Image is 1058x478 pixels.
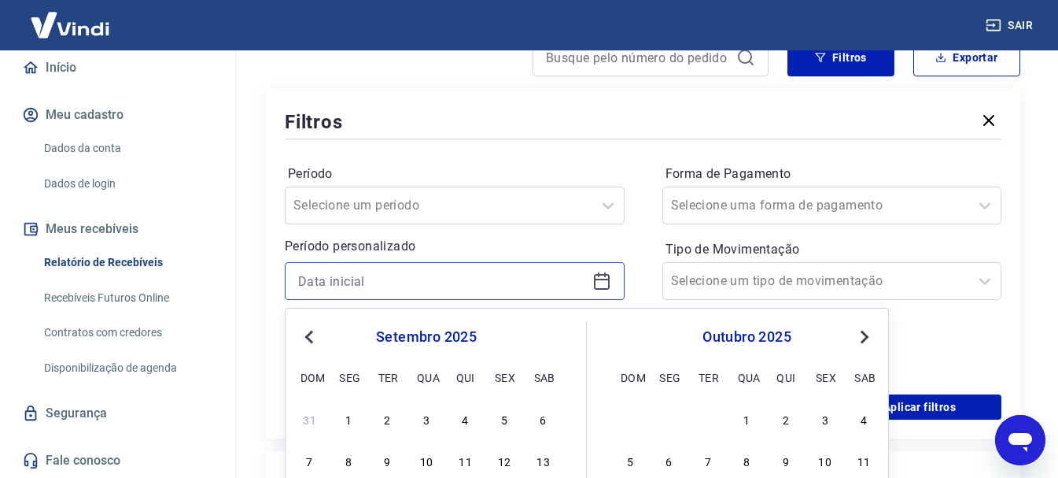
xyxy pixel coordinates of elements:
[495,368,514,387] div: sex
[38,132,216,165] a: Dados da conta
[738,451,757,470] div: Choose quarta-feira, 8 de outubro de 2025
[854,409,873,428] div: Choose sábado, 4 de outubro de 2025
[776,409,795,428] div: Choose quinta-feira, 2 de outubro de 2025
[456,368,475,387] div: qui
[298,328,555,346] div: setembro 2025
[19,1,121,49] img: Vindi
[546,46,730,69] input: Busque pelo número do pedido
[854,368,873,387] div: sab
[659,451,678,470] div: Choose segunda-feira, 6 de outubro de 2025
[787,39,894,76] button: Filtros
[19,443,216,478] a: Fale conosco
[339,409,358,428] div: Choose segunda-feira, 1 de setembro de 2025
[19,396,216,431] a: Segurança
[339,368,358,387] div: seg
[855,328,874,346] button: Next Month
[285,109,343,135] h5: Filtros
[995,415,1045,465] iframe: Botão para abrir a janela de mensagens, conversa em andamento
[816,409,835,428] div: Choose sexta-feira, 3 de outubro de 2025
[618,328,876,346] div: outubro 2025
[288,165,621,183] label: Período
[19,50,216,85] a: Início
[738,409,757,428] div: Choose quarta-feira, 1 de outubro de 2025
[621,368,640,387] div: dom
[776,368,795,387] div: qui
[621,451,640,470] div: Choose domingo, 5 de outubro de 2025
[298,269,586,293] input: Data inicial
[38,168,216,200] a: Dados de login
[534,368,553,387] div: sab
[19,212,216,246] button: Meus recebíveis
[816,451,835,470] div: Choose sexta-feira, 10 de outubro de 2025
[913,39,1020,76] button: Exportar
[38,246,216,279] a: Relatório de Recebíveis
[816,368,835,387] div: sex
[659,409,678,428] div: Choose segunda-feira, 29 de setembro de 2025
[495,409,514,428] div: Choose sexta-feira, 5 de setembro de 2025
[659,368,678,387] div: seg
[738,368,757,387] div: qua
[339,451,358,470] div: Choose segunda-feira, 8 de setembro de 2025
[699,368,717,387] div: ter
[38,352,216,384] a: Disponibilização de agenda
[417,409,436,428] div: Choose quarta-feira, 3 de setembro de 2025
[300,368,319,387] div: dom
[285,237,625,256] p: Período personalizado
[300,409,319,428] div: Choose domingo, 31 de agosto de 2025
[38,317,216,349] a: Contratos com credores
[300,328,319,346] button: Previous Month
[378,409,397,428] div: Choose terça-feira, 2 de setembro de 2025
[456,409,475,428] div: Choose quinta-feira, 4 de setembro de 2025
[19,98,216,132] button: Meu cadastro
[38,282,216,314] a: Recebíveis Futuros Online
[417,368,436,387] div: qua
[776,451,795,470] div: Choose quinta-feira, 9 de outubro de 2025
[621,409,640,428] div: Choose domingo, 28 de setembro de 2025
[534,409,553,428] div: Choose sábado, 6 de setembro de 2025
[456,451,475,470] div: Choose quinta-feira, 11 de setembro de 2025
[417,451,436,470] div: Choose quarta-feira, 10 de setembro de 2025
[838,395,1001,420] button: Aplicar filtros
[300,451,319,470] div: Choose domingo, 7 de setembro de 2025
[854,451,873,470] div: Choose sábado, 11 de outubro de 2025
[665,240,999,259] label: Tipo de Movimentação
[495,451,514,470] div: Choose sexta-feira, 12 de setembro de 2025
[665,165,999,183] label: Forma de Pagamento
[534,451,553,470] div: Choose sábado, 13 de setembro de 2025
[378,368,397,387] div: ter
[699,451,717,470] div: Choose terça-feira, 7 de outubro de 2025
[699,409,717,428] div: Choose terça-feira, 30 de setembro de 2025
[378,451,397,470] div: Choose terça-feira, 9 de setembro de 2025
[982,11,1039,40] button: Sair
